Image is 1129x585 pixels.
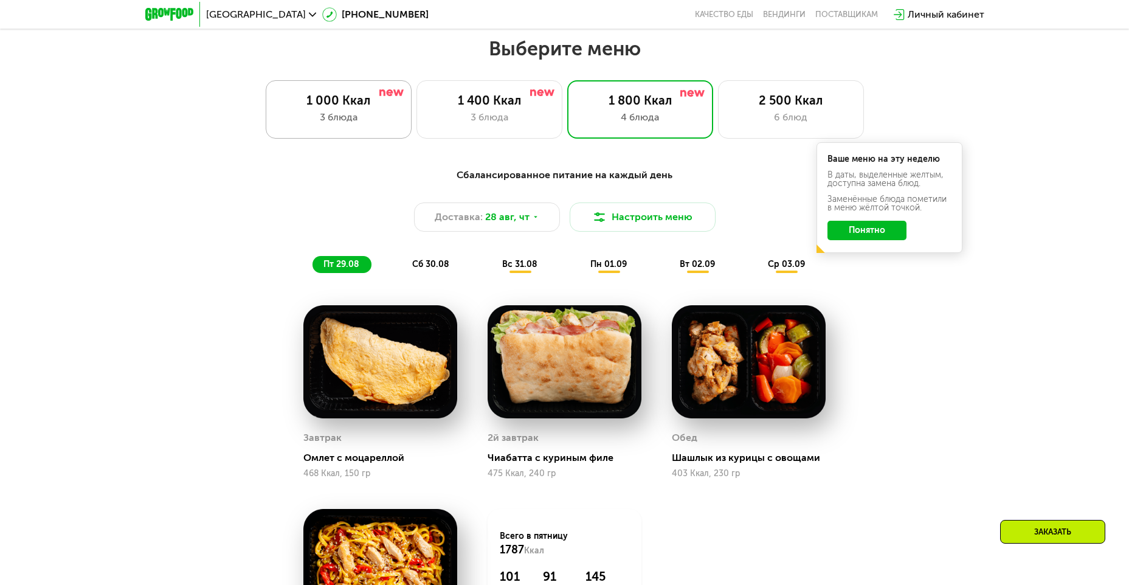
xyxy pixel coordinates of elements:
[585,569,629,584] div: 145
[278,110,399,125] div: 3 блюда
[322,7,429,22] a: [PHONE_NUMBER]
[412,259,449,269] span: сб 30.08
[590,259,627,269] span: пн 01.09
[908,7,984,22] div: Личный кабинет
[278,93,399,108] div: 1 000 Ккал
[827,195,951,212] div: Заменённые блюда пометили в меню жёлтой точкой.
[485,210,530,224] span: 28 авг, чт
[500,543,524,556] span: 1787
[429,110,550,125] div: 3 блюда
[731,93,851,108] div: 2 500 Ккал
[323,259,359,269] span: пт 29.08
[500,569,528,584] div: 101
[502,259,537,269] span: вс 31.08
[570,202,716,232] button: Настроить меню
[680,259,715,269] span: вт 02.09
[39,36,1090,61] h2: Выберите меню
[303,452,467,464] div: Омлет с моцареллой
[672,469,826,479] div: 403 Ккал, 230 гр
[524,545,544,556] span: Ккал
[303,469,457,479] div: 468 Ккал, 150 гр
[500,530,629,557] div: Всего в пятницу
[429,93,550,108] div: 1 400 Ккал
[695,10,753,19] a: Качество еды
[435,210,483,224] span: Доставка:
[580,110,700,125] div: 4 блюда
[488,469,641,479] div: 475 Ккал, 240 гр
[827,171,951,188] div: В даты, выделенные желтым, доступна замена блюд.
[488,452,651,464] div: Чиабатта с куриным филе
[206,10,306,19] span: [GEOGRAPHIC_DATA]
[768,259,805,269] span: ср 03.09
[827,155,951,164] div: Ваше меню на эту неделю
[205,168,925,183] div: Сбалансированное питание на каждый день
[672,429,697,447] div: Обед
[815,10,878,19] div: поставщикам
[731,110,851,125] div: 6 блюд
[543,569,570,584] div: 91
[580,93,700,108] div: 1 800 Ккал
[1000,520,1105,544] div: Заказать
[827,221,906,240] button: Понятно
[672,452,835,464] div: Шашлык из курицы с овощами
[303,429,342,447] div: Завтрак
[763,10,806,19] a: Вендинги
[488,429,539,447] div: 2й завтрак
